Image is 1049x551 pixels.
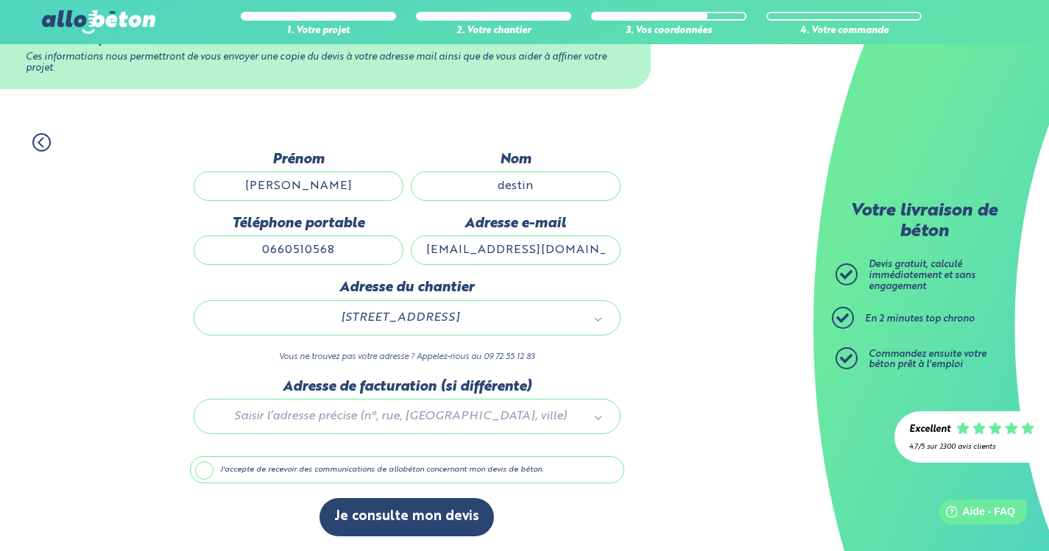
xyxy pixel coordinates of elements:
[416,26,571,37] div: 2. Votre chantier
[215,308,586,327] span: [STREET_ADDRESS]
[194,216,403,232] label: Téléphone portable
[766,26,922,37] div: 4. Votre commande
[209,308,605,327] a: [STREET_ADDRESS]
[26,52,624,74] div: Ces informations nous permettront de vous envoyer une copie du devis à votre adresse mail ainsi q...
[190,456,624,484] label: J'accepte de recevoir des communications de allobéton concernant mon devis de béton.
[194,152,403,168] label: Prénom
[411,171,621,201] input: Quel est votre nom de famille ?
[319,498,494,536] button: Je consulte mon devis
[241,26,396,37] div: 1. Votre projet
[194,280,621,296] label: Adresse du chantier
[194,235,403,265] input: ex : 0642930817
[411,152,621,168] label: Nom
[918,494,1033,535] iframe: Help widget launcher
[194,171,403,201] input: Quel est votre prénom ?
[411,216,621,232] label: Adresse e-mail
[591,26,746,37] div: 3. Vos coordonnées
[411,235,621,265] input: ex : contact@allobeton.fr
[194,350,621,364] p: Vous ne trouvez pas votre adresse ? Appelez-nous au 09 72 55 12 83
[42,10,155,34] img: allobéton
